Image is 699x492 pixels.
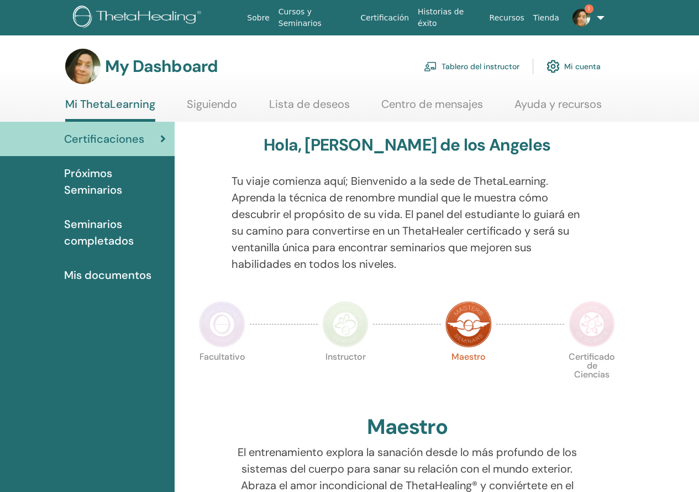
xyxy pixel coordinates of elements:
[199,301,245,348] img: Practitioner
[413,2,485,34] a: Historias de éxito
[65,49,101,84] img: default.jpg
[187,97,237,119] a: Siguiendo
[73,6,205,30] img: logo.png
[322,353,369,399] p: Instructor
[572,9,590,27] img: default.jpg
[243,8,274,28] a: Sobre
[445,353,492,399] p: Maestro
[381,97,483,119] a: Centro de mensajes
[424,54,519,79] a: Tablero del instructor
[264,135,550,155] h3: Hola, [PERSON_NAME] de los Angeles
[274,2,356,34] a: Cursos y Seminarios
[64,131,144,147] span: Certificaciones
[514,97,602,119] a: Ayuda y recursos
[199,353,245,399] p: Facultativo
[529,8,564,28] a: Tienda
[569,301,615,348] img: Certificate of Science
[105,56,218,76] h3: My Dashboard
[546,54,601,79] a: Mi cuenta
[367,415,448,440] h2: Maestro
[232,173,583,272] p: Tu viaje comienza aquí; Bienvenido a la sede de ThetaLearning. Aprenda la técnica de renombre mun...
[485,8,529,28] a: Recursos
[269,97,350,119] a: Lista de deseos
[64,165,166,198] span: Próximos Seminarios
[64,216,166,249] span: Seminarios completados
[64,267,151,283] span: Mis documentos
[322,301,369,348] img: Instructor
[65,97,155,122] a: Mi ThetaLearning
[546,57,560,76] img: cog.svg
[424,61,437,71] img: chalkboard-teacher.svg
[569,353,615,399] p: Certificado de Ciencias
[356,8,413,28] a: Certificación
[445,301,492,348] img: Master
[585,4,593,13] span: 1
